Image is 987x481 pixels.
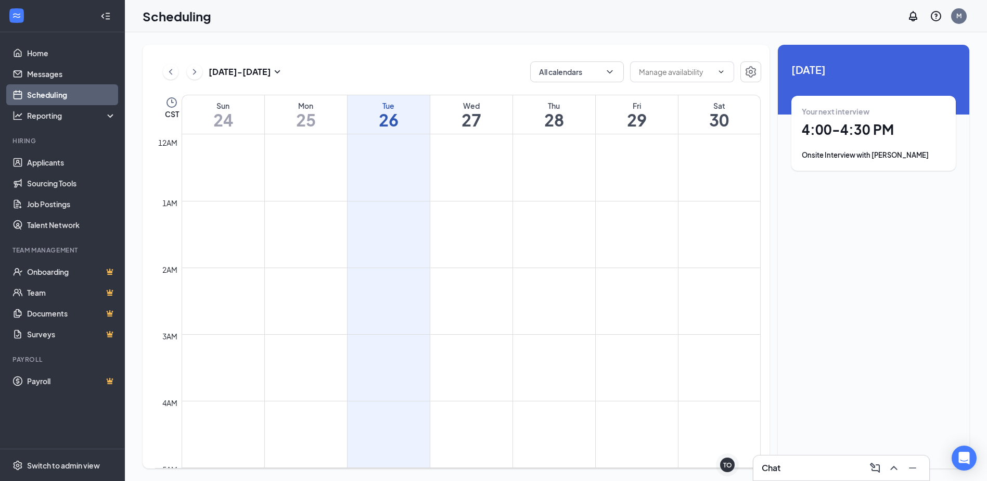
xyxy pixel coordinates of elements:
a: Talent Network [27,214,116,235]
svg: ChevronDown [717,68,725,76]
a: SurveysCrown [27,324,116,345]
div: Fri [596,100,678,111]
button: ComposeMessage [867,460,883,476]
svg: Analysis [12,110,23,121]
div: 12am [156,137,180,148]
a: August 26, 2025 [348,95,430,134]
button: Settings [740,61,761,82]
h3: Chat [762,462,780,474]
div: Switch to admin view [27,460,100,471]
svg: Settings [745,66,757,78]
div: 2am [160,264,180,275]
div: Team Management [12,246,114,255]
div: 1am [160,197,180,209]
div: Your next interview [802,106,945,117]
svg: Clock [165,96,178,109]
div: Thu [513,100,595,111]
a: Home [27,43,116,64]
h1: 25 [265,111,347,129]
svg: Minimize [906,462,919,474]
div: Sun [182,100,264,111]
a: DocumentsCrown [27,303,116,324]
svg: SmallChevronDown [271,66,284,78]
svg: Settings [12,460,23,471]
div: Mon [265,100,347,111]
a: Job Postings [27,194,116,214]
h1: Scheduling [143,7,211,25]
div: M [956,11,962,20]
h1: 27 [430,111,512,129]
div: 5am [160,464,180,475]
button: ChevronUp [886,460,902,476]
a: August 30, 2025 [678,95,761,134]
span: [DATE] [791,61,956,78]
div: Open Intercom Messenger [952,446,977,471]
div: Payroll [12,355,114,364]
span: CST [165,109,179,119]
svg: ComposeMessage [869,462,881,474]
svg: ChevronUp [888,462,900,474]
h3: [DATE] - [DATE] [209,66,271,78]
svg: WorkstreamLogo [11,10,22,21]
a: August 28, 2025 [513,95,595,134]
h1: 28 [513,111,595,129]
div: 3am [160,331,180,342]
button: ChevronLeft [163,64,178,80]
input: Manage availability [639,66,713,78]
svg: ChevronDown [605,67,615,77]
div: 4am [160,397,180,409]
svg: ChevronLeft [165,66,176,78]
button: ChevronRight [187,64,202,80]
a: August 25, 2025 [265,95,347,134]
a: August 24, 2025 [182,95,264,134]
a: Scheduling [27,84,116,105]
div: Wed [430,100,512,111]
div: Onsite Interview with [PERSON_NAME] [802,150,945,160]
div: Sat [678,100,761,111]
a: Messages [27,64,116,84]
a: TeamCrown [27,282,116,303]
button: Minimize [904,460,921,476]
a: PayrollCrown [27,371,116,391]
h1: 4:00 - 4:30 PM [802,121,945,138]
a: Applicants [27,152,116,173]
h1: 24 [182,111,264,129]
a: August 29, 2025 [596,95,678,134]
svg: ChevronRight [189,66,200,78]
div: Reporting [27,110,117,121]
div: Hiring [12,136,114,145]
div: Tue [348,100,430,111]
svg: Notifications [907,10,919,22]
div: TO [723,461,732,470]
svg: QuestionInfo [930,10,942,22]
button: All calendarsChevronDown [530,61,624,82]
a: August 27, 2025 [430,95,512,134]
a: Sourcing Tools [27,173,116,194]
a: OnboardingCrown [27,261,116,282]
h1: 29 [596,111,678,129]
h1: 26 [348,111,430,129]
h1: 30 [678,111,761,129]
svg: Collapse [100,11,111,21]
